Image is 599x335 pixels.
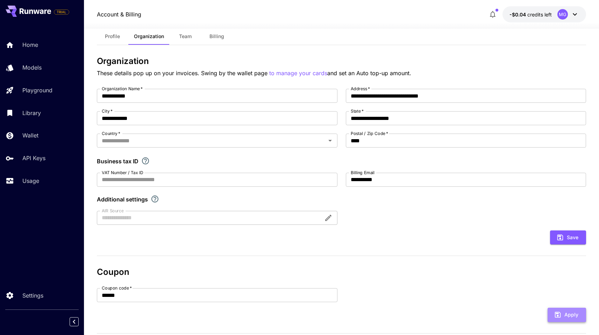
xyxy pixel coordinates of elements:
span: -$0.04 [509,12,527,17]
span: These details pop up on your invoices. Swing by the wallet page [97,70,269,77]
button: to manage your cards [269,69,327,78]
p: Business tax ID [97,157,138,165]
a: Account & Billing [97,10,141,19]
button: Save [550,230,586,245]
p: Models [22,63,42,72]
span: Profile [105,33,120,40]
label: Coupon code [102,285,132,291]
p: Library [22,109,41,117]
label: Address [351,86,370,92]
nav: breadcrumb [97,10,141,19]
label: Billing Email [351,170,375,176]
button: Apply [548,308,586,322]
div: -$0.0378 [509,11,552,18]
label: VAT Number / Tax ID [102,170,143,176]
p: Playground [22,86,52,94]
span: and set an Auto top-up amount. [327,70,411,77]
p: Home [22,41,38,49]
h3: Coupon [97,267,586,277]
label: Country [102,130,120,136]
p: Usage [22,177,39,185]
svg: Explore additional customization settings [151,195,159,203]
button: -$0.0378MG [502,6,586,22]
label: Postal / Zip Code [351,130,388,136]
span: Billing [209,33,224,40]
span: Team [179,33,192,40]
p: Settings [22,291,43,300]
label: AIR Source [102,208,123,214]
span: TRIAL [54,9,69,15]
svg: If you are a business tax registrant, please enter your business tax ID here. [141,157,150,165]
div: Collapse sidebar [75,315,84,328]
div: MG [557,9,568,20]
button: Open [325,136,335,145]
p: Wallet [22,131,38,140]
span: Add your payment card to enable full platform functionality. [54,8,69,16]
span: Organization [134,33,164,40]
h3: Organization [97,56,586,66]
p: Additional settings [97,195,148,204]
p: API Keys [22,154,45,162]
label: City [102,108,113,114]
button: Collapse sidebar [70,317,79,326]
span: credits left [527,12,552,17]
label: State [351,108,364,114]
label: Organization Name [102,86,143,92]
